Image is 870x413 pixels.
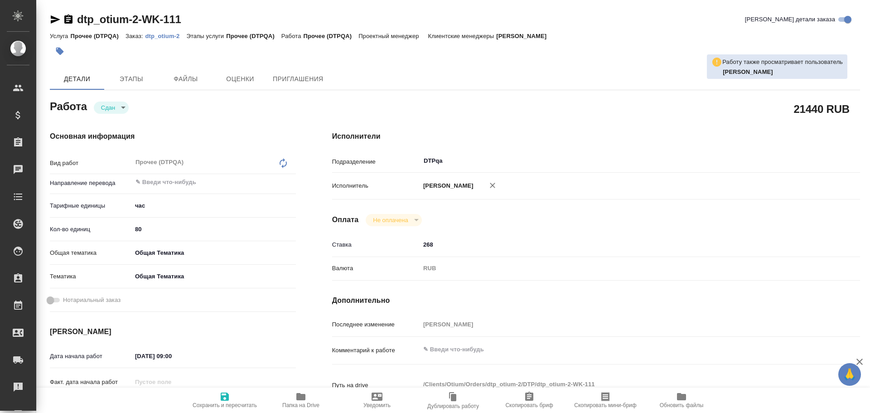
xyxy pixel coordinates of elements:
[50,201,132,210] p: Тарифные единицы
[50,352,132,361] p: Дата начала работ
[332,240,420,249] p: Ставка
[98,104,118,112] button: Сдан
[722,58,843,67] p: Работу также просматривает пользователь
[50,97,87,114] h2: Работа
[50,33,70,39] p: Услуга
[77,13,181,25] a: dtp_otium-2-WK-111
[745,15,835,24] span: [PERSON_NAME] детали заказа
[132,375,211,389] input: Пустое поле
[420,261,816,276] div: RUB
[420,318,816,331] input: Пустое поле
[420,181,474,190] p: [PERSON_NAME]
[263,388,339,413] button: Папка на Drive
[55,73,99,85] span: Детали
[415,388,491,413] button: Дублировать работу
[332,181,420,190] p: Исполнитель
[63,296,121,305] span: Нотариальный заказ
[50,225,132,234] p: Кол-во единиц
[723,68,843,77] p: Карапетян Давид
[132,198,296,214] div: час
[50,41,70,61] button: Добавить тэг
[332,264,420,273] p: Валюта
[304,33,359,39] p: Прочее (DTPQA)
[282,402,319,408] span: Папка на Drive
[145,32,187,39] a: dtp_otium-2
[186,33,226,39] p: Этапы услуги
[427,403,479,409] span: Дублировать работу
[842,365,857,384] span: 🙏
[132,269,296,284] div: Общая Тематика
[135,177,263,188] input: ✎ Введи что-нибудь
[370,216,411,224] button: Не оплачена
[505,402,553,408] span: Скопировать бриф
[420,238,816,251] input: ✎ Введи что-нибудь
[273,73,324,85] span: Приглашения
[50,131,296,142] h4: Основная информация
[187,388,263,413] button: Сохранить и пересчитать
[50,248,132,258] p: Общая тематика
[332,381,420,390] p: Путь на drive
[50,159,132,168] p: Вид работ
[132,223,296,236] input: ✎ Введи что-нибудь
[110,73,153,85] span: Этапы
[366,214,421,226] div: Сдан
[63,14,74,25] button: Скопировать ссылку
[50,179,132,188] p: Направление перевода
[420,377,816,392] textarea: /Clients/Оtium/Orders/dtp_otium-2/DTP/dtp_otium-2-WK-111
[281,33,304,39] p: Работа
[70,33,126,39] p: Прочее (DTPQA)
[126,33,145,39] p: Заказ:
[811,160,813,162] button: Open
[567,388,643,413] button: Скопировать мини-бриф
[483,175,503,195] button: Удалить исполнителя
[838,363,861,386] button: 🙏
[50,378,132,387] p: Факт. дата начала работ
[226,33,281,39] p: Прочее (DTPQA)
[132,245,296,261] div: Общая Тематика
[358,33,421,39] p: Проектный менеджер
[660,402,704,408] span: Обновить файлы
[50,272,132,281] p: Тематика
[643,388,720,413] button: Обновить файлы
[574,402,636,408] span: Скопировать мини-бриф
[496,33,553,39] p: [PERSON_NAME]
[132,350,211,363] input: ✎ Введи что-нибудь
[428,33,497,39] p: Клиентские менеджеры
[339,388,415,413] button: Уведомить
[332,346,420,355] p: Комментарий к работе
[332,320,420,329] p: Последнее изменение
[363,402,391,408] span: Уведомить
[793,101,850,117] h2: 21440 RUB
[332,131,860,142] h4: Исполнители
[145,33,187,39] p: dtp_otium-2
[332,295,860,306] h4: Дополнительно
[50,326,296,337] h4: [PERSON_NAME]
[94,102,129,114] div: Сдан
[491,388,567,413] button: Скопировать бриф
[218,73,262,85] span: Оценки
[332,157,420,166] p: Подразделение
[50,14,61,25] button: Скопировать ссылку для ЯМессенджера
[291,181,293,183] button: Open
[332,214,359,225] h4: Оплата
[193,402,257,408] span: Сохранить и пересчитать
[164,73,208,85] span: Файлы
